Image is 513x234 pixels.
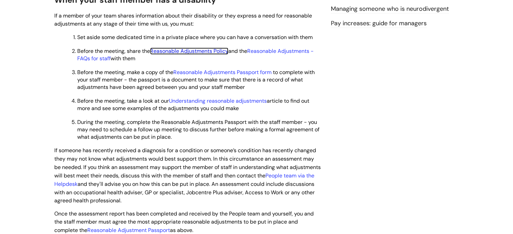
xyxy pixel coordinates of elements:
span: Before the meeting, share the and the with them [77,47,314,62]
span: Once the assessment report has been completed and received by the People team and yourself, you a... [54,210,314,234]
a: Managing someone who is neurodivergent [331,5,449,13]
a: Reasonable Adjustments Policy [150,47,228,55]
span: If someone has recently received a diagnosis for a condition or someone’s condition has recently ... [54,147,321,204]
a: Pay increases: guide for managers [331,19,427,28]
span: Set aside some dedicated time in a private place where you can have a conversation with them [77,34,313,41]
span: Before the meeting, make a copy of the [77,69,273,76]
a: Understanding reasonable adjustments [169,97,267,104]
a: People team via the Helpdesk [54,172,314,188]
a: Reasonable Adjustment Passport [87,227,170,234]
span: to complete with your staff member - the passport is a document to make sure that there is a reco... [77,69,315,91]
span: Before the meeting, take a look at our article to find out more and see some examples of the adju... [77,97,309,112]
span: During the meeting, complete the Reasonable Adjustments Passport with the staff member - you may ... [77,119,319,140]
a: Reasonable Adjustments - FAQs for staff [77,47,314,62]
a: Reasonable Adjustments Passport form [173,69,272,76]
span: If a member of your team shares information about their disability or they express a need for rea... [54,12,312,28]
